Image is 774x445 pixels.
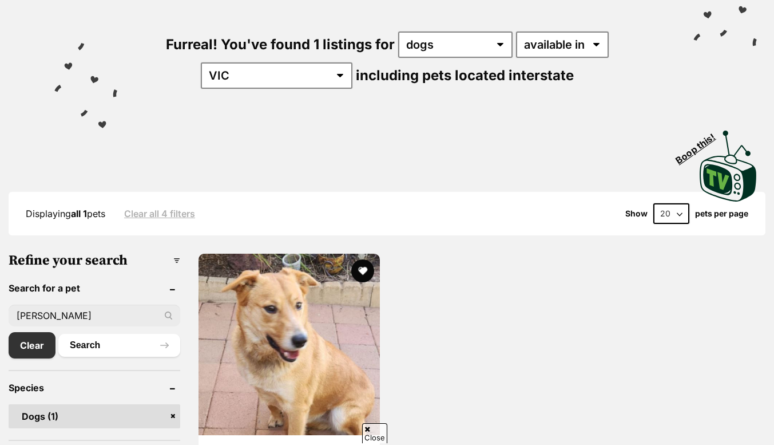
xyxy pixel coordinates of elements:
[166,36,395,53] span: Furreal! You've found 1 listings for
[9,305,180,326] input: Toby
[625,209,648,218] span: Show
[26,208,105,219] span: Displaying pets
[674,124,727,166] span: Boop this!
[71,208,87,219] strong: all 1
[9,404,180,428] a: Dogs (1)
[700,120,757,204] a: Boop this!
[199,254,380,435] img: Larry - Australian Kelpie Dog
[9,383,180,393] header: Species
[9,253,180,269] h3: Refine your search
[695,209,748,218] label: pets per page
[9,332,55,359] a: Clear
[356,67,574,84] span: including pets located interstate
[362,423,387,443] span: Close
[58,334,180,357] button: Search
[9,283,180,293] header: Search for a pet
[700,131,757,202] img: PetRescue TV logo
[351,259,374,282] button: favourite
[124,208,195,219] a: Clear all 4 filters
